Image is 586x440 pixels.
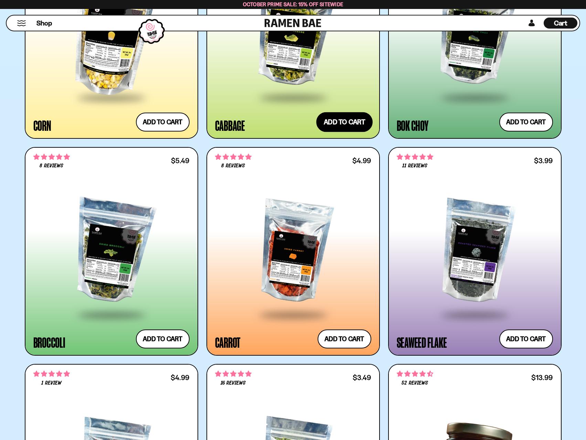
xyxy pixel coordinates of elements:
[397,119,428,132] div: Bok Choy
[316,112,373,132] button: Add to cart
[499,113,553,132] button: Add to cart
[136,329,190,348] button: Add to cart
[397,336,447,348] div: Seaweed Flake
[531,374,553,381] div: $13.99
[206,147,380,356] a: 4.75 stars 8 reviews $4.99 Carrot Add to cart
[40,163,63,169] span: 8 reviews
[402,380,428,386] span: 52 reviews
[352,157,371,164] div: $4.99
[388,147,562,356] a: 4.82 stars 11 reviews $3.99 Seaweed Flake Add to cart
[36,18,52,29] a: Shop
[36,19,52,28] span: Shop
[221,380,246,386] span: 16 reviews
[243,1,343,8] span: October Prime Sale: 15% off Sitewide
[554,19,567,27] span: Cart
[33,153,70,161] span: 4.75 stars
[221,163,245,169] span: 8 reviews
[534,157,553,164] div: $3.99
[402,163,427,169] span: 11 reviews
[171,374,189,381] div: $4.99
[397,369,433,378] span: 4.71 stars
[171,157,189,164] div: $5.49
[215,119,245,132] div: Cabbage
[136,113,190,132] button: Add to cart
[353,374,371,381] div: $3.49
[215,369,252,378] span: 4.88 stars
[33,119,51,132] div: Corn
[499,329,553,348] button: Add to cart
[33,369,70,378] span: 5.00 stars
[318,329,371,348] button: Add to cart
[25,147,198,356] a: 4.75 stars 8 reviews $5.49 Broccoli Add to cart
[17,20,26,26] button: Mobile Menu Trigger
[397,153,433,161] span: 4.82 stars
[41,380,61,386] span: 1 review
[33,336,65,348] div: Broccoli
[215,336,241,348] div: Carrot
[215,153,252,161] span: 4.75 stars
[544,15,577,31] div: Cart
